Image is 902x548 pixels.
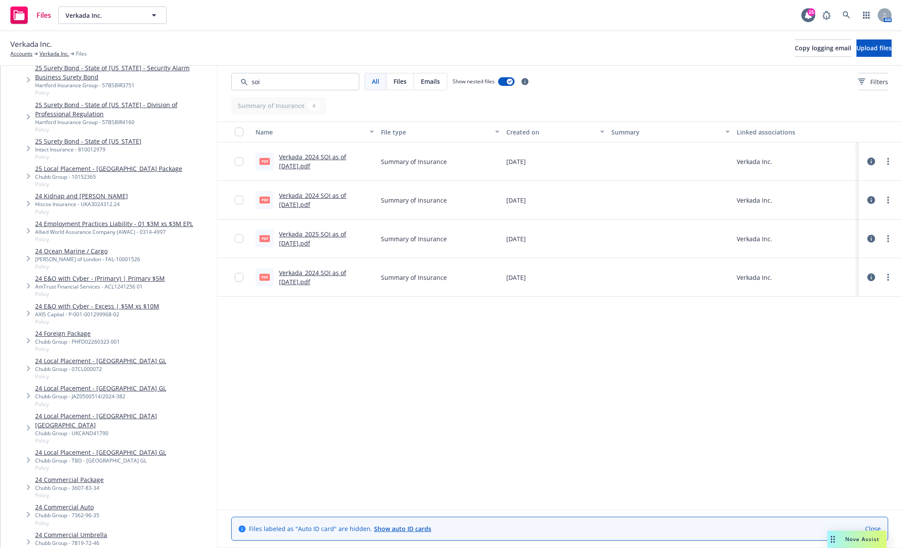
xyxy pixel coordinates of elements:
[883,233,893,244] a: more
[252,121,377,142] button: Name
[35,283,165,290] div: AmTrust Financial Services - ACL1241256 01
[608,121,733,142] button: Summary
[35,100,213,118] a: 25 Surety Bond - State of [US_STATE] - Division of Professional Regulation
[35,484,104,492] div: Chubb Group - 3607-83-34
[35,63,213,82] a: 25 Surety Bond - State of [US_STATE] - Security Alarm Business Surety Bond
[421,77,440,86] span: Emails
[35,263,140,270] span: Policy
[35,530,107,539] a: 24 Commercial Umbrella
[795,39,851,57] button: Copy logging email
[10,39,52,50] span: Verkada Inc.
[381,273,447,282] span: Summary of Insurance
[235,273,243,282] input: Toggle Row Selected
[856,39,892,57] button: Upload files
[35,512,99,519] div: Chubb Group - 7362-96-35
[35,519,99,527] span: Policy
[10,50,33,58] a: Accounts
[865,524,881,533] a: Close
[35,502,99,512] a: 24 Commercial Auto
[506,157,526,166] span: [DATE]
[235,234,243,243] input: Toggle Row Selected
[279,153,346,170] a: Verkada_2024 SOI as of [DATE].pdf
[35,437,213,444] span: Policy
[58,7,167,24] button: Verkada Inc.
[231,73,359,90] input: Search by keyword...
[35,393,166,400] div: Chubb Group - JAZ0500514/2024-382
[256,128,364,137] div: Name
[856,44,892,52] span: Upload files
[35,219,193,228] a: 24 Employment Practices Liability - 01 $3M xs $3M EPL
[35,200,128,208] div: Hiscox Insurance - UKA3024312.24
[35,228,193,236] div: Allied World Assurance Company (AWAC) - 0314-4997
[35,365,166,373] div: Chubb Group - 07CL000072
[35,400,166,408] span: Policy
[35,290,165,298] span: Policy
[279,269,346,286] a: Verkada_2024 SOI as of [DATE].pdf
[36,12,51,19] span: Files
[381,157,447,166] span: Summary of Insurance
[870,77,888,86] span: Filters
[858,77,888,86] span: Filters
[35,153,141,161] span: Policy
[7,3,55,27] a: Files
[733,121,859,142] button: Linked associations
[35,126,213,133] span: Policy
[35,82,213,89] div: Hartford Insurance Group - 57BSBIR3751
[394,77,407,86] span: Files
[35,345,120,353] span: Policy
[259,197,270,203] span: pdf
[35,457,166,464] div: Chubb Group - TBD - [GEOGRAPHIC_DATA] GL
[35,208,128,216] span: Policy
[279,191,346,209] a: Verkada_2024 SOI as of [DATE].pdf
[35,246,140,256] a: 24 Ocean Marine / Cargo
[35,492,104,499] span: Policy
[35,118,213,126] div: Hartford Insurance Group - 57BSBIR4160
[35,448,166,457] a: 24 Local Placement - [GEOGRAPHIC_DATA] GL
[35,338,120,345] div: Chubb Group - PHFD02260323 001
[377,121,503,142] button: File type
[35,164,182,173] a: 25 Local Placement - [GEOGRAPHIC_DATA] Package
[737,234,772,243] div: Verkada Inc.
[35,256,140,263] div: [PERSON_NAME] of London - FAL-10001526
[372,77,379,86] span: All
[818,7,835,24] a: Report a Bug
[235,157,243,166] input: Toggle Row Selected
[795,44,851,52] span: Copy logging email
[506,196,526,205] span: [DATE]
[35,373,166,380] span: Policy
[279,230,346,247] a: Verkada_2025 SOI as of [DATE].pdf
[858,7,875,24] a: Switch app
[381,234,447,243] span: Summary of Insurance
[827,531,838,548] div: Drag to move
[35,89,213,96] span: Policy
[858,73,888,90] button: Filters
[35,411,213,430] a: 24 Local Placement - [GEOGRAPHIC_DATA] [GEOGRAPHIC_DATA]
[381,196,447,205] span: Summary of Insurance
[827,531,886,548] button: Nova Assist
[249,524,431,533] span: Files labeled as "Auto ID card" are hidden.
[453,78,495,85] span: Show nested files
[35,180,182,188] span: Policy
[35,302,159,311] a: 24 E&O with Cyber - Excess | $5M xs $10M
[838,7,855,24] a: Search
[35,539,107,547] div: Chubb Group - 7819-72-46
[35,329,120,338] a: 24 Foreign Package
[737,196,772,205] div: Verkada Inc.
[883,156,893,167] a: more
[506,234,526,243] span: [DATE]
[35,173,182,180] div: Chubb Group - 10152365
[76,50,87,58] span: Files
[737,128,855,137] div: Linked associations
[35,191,128,200] a: 24 Kidnap and [PERSON_NAME]
[35,146,141,153] div: Intact Insurance - 810012979
[35,137,141,146] a: 25 Surety Bond - State of [US_STATE]
[259,235,270,242] span: pdf
[35,356,166,365] a: 24 Local Placement - [GEOGRAPHIC_DATA] GL
[845,535,879,543] span: Nova Assist
[883,195,893,205] a: more
[506,128,594,137] div: Created on
[374,525,431,533] a: Show auto ID cards
[381,128,490,137] div: File type
[66,11,141,20] span: Verkada Inc.
[235,196,243,204] input: Toggle Row Selected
